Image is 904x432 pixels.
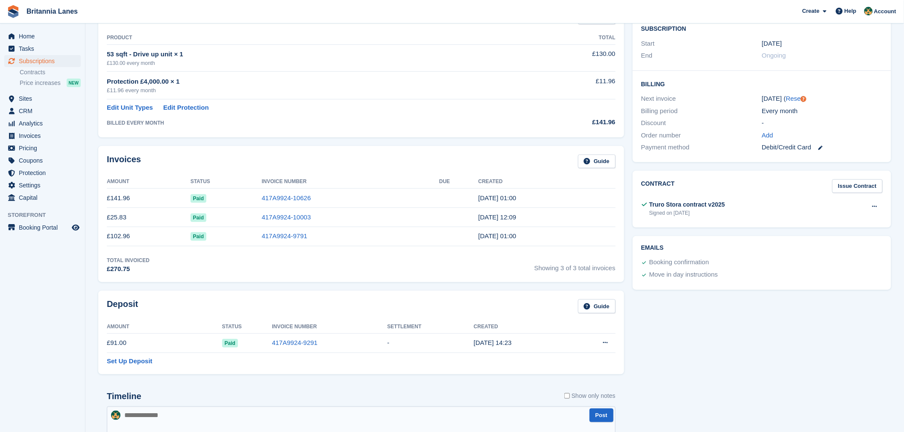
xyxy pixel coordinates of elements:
[4,93,81,105] a: menu
[19,43,70,55] span: Tasks
[4,179,81,191] a: menu
[107,257,150,264] div: Total Invoiced
[521,44,615,71] td: £130.00
[387,333,474,353] td: -
[19,142,70,154] span: Pricing
[191,232,206,241] span: Paid
[864,7,873,15] img: Nathan Kellow
[578,299,616,313] a: Guide
[474,320,570,334] th: Created
[521,117,615,127] div: £141.96
[641,143,762,152] div: Payment method
[786,95,803,102] a: Reset
[107,119,521,127] div: BILLED EVERY MONTH
[107,77,521,87] div: Protection £4,000.00 × 1
[262,213,311,221] a: 417A9924-10003
[107,50,521,59] div: 53 sqft - Drive up unit × 1
[641,51,762,61] div: End
[262,194,311,201] a: 417A9924-10626
[191,213,206,222] span: Paid
[641,39,762,49] div: Start
[222,320,272,334] th: Status
[19,155,70,166] span: Coupons
[564,391,570,400] input: Show only notes
[641,131,762,140] div: Order number
[107,227,191,246] td: £102.96
[4,105,81,117] a: menu
[4,55,81,67] a: menu
[107,155,141,169] h2: Invoices
[20,68,81,76] a: Contracts
[641,24,883,32] h2: Subscription
[564,391,616,400] label: Show only notes
[387,320,474,334] th: Settlement
[641,179,675,193] h2: Contract
[107,299,138,313] h2: Deposit
[107,320,222,334] th: Amount
[641,106,762,116] div: Billing period
[649,200,725,209] div: Truro Stora contract v2025
[107,31,521,45] th: Product
[19,30,70,42] span: Home
[4,167,81,179] a: menu
[20,78,81,88] a: Price increases NEW
[4,43,81,55] a: menu
[832,179,883,193] a: Issue Contract
[222,339,238,347] span: Paid
[4,142,81,154] a: menu
[107,86,521,95] div: £11.96 every month
[107,356,153,366] a: Set Up Deposit
[67,79,81,87] div: NEW
[262,175,440,189] th: Invoice Number
[107,208,191,227] td: £25.83
[478,175,616,189] th: Created
[111,411,120,420] img: Nathan Kellow
[107,189,191,208] td: £141.96
[8,211,85,219] span: Storefront
[762,143,883,152] div: Debit/Credit Card
[521,72,615,99] td: £11.96
[649,270,718,280] div: Move in day instructions
[19,55,70,67] span: Subscriptions
[19,117,70,129] span: Analytics
[163,103,209,113] a: Edit Protection
[649,209,725,217] div: Signed on [DATE]
[4,30,81,42] a: menu
[107,59,521,67] div: £130.00 every month
[20,79,61,87] span: Price increases
[4,155,81,166] a: menu
[4,117,81,129] a: menu
[4,130,81,142] a: menu
[19,167,70,179] span: Protection
[762,131,773,140] a: Add
[107,175,191,189] th: Amount
[762,39,782,49] time: 2025-07-09 00:00:00 UTC
[7,5,20,18] img: stora-icon-8386f47178a22dfd0bd8f6a31ec36ba5ce8667c1dd55bd0f319d3a0aa187defe.svg
[762,118,883,128] div: -
[845,7,857,15] span: Help
[590,409,613,423] button: Post
[191,194,206,203] span: Paid
[874,7,896,16] span: Account
[762,94,883,104] div: [DATE] ( )
[478,232,517,239] time: 2025-07-09 00:00:37 UTC
[649,257,709,268] div: Booking confirmation
[70,222,81,233] a: Preview store
[641,118,762,128] div: Discount
[19,222,70,234] span: Booking Portal
[521,31,615,45] th: Total
[107,103,153,113] a: Edit Unit Types
[107,391,141,401] h2: Timeline
[478,213,517,221] time: 2025-07-19 11:09:35 UTC
[23,4,81,18] a: Britannia Lanes
[762,52,786,59] span: Ongoing
[262,232,308,239] a: 417A9924-9791
[802,7,819,15] span: Create
[107,264,150,274] div: £270.75
[191,175,262,189] th: Status
[19,192,70,204] span: Capital
[19,179,70,191] span: Settings
[641,79,883,88] h2: Billing
[4,222,81,234] a: menu
[534,257,616,274] span: Showing 3 of 3 total invoices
